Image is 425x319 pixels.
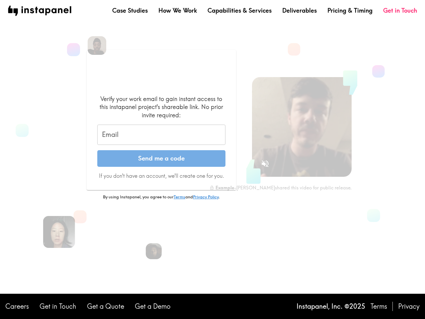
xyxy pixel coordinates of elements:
a: Pricing & Timing [327,6,373,15]
div: - [PERSON_NAME] shared this video for public release. [210,185,352,191]
a: Deliverables [282,6,317,15]
a: Terms [174,194,185,199]
a: Get in Touch [40,302,76,311]
p: By using Instapanel, you agree to our and . [87,194,236,200]
img: Devon [88,36,106,55]
a: Privacy Policy [193,194,218,199]
a: Get in Touch [383,6,417,15]
a: Get a Quote [87,302,124,311]
img: Rennie [43,216,75,248]
a: How We Work [158,6,197,15]
p: If you don't have an account, we'll create one for you. [97,172,225,179]
img: Cory [146,243,162,259]
div: Verify your work email to gain instant access to this instapanel project's shareable link. No pri... [97,95,225,119]
a: Privacy [398,302,420,311]
a: Terms [371,302,387,311]
a: Case Studies [112,6,148,15]
img: instapanel [8,6,71,16]
a: Get a Demo [135,302,171,311]
a: Capabilities & Services [208,6,272,15]
p: Instapanel, Inc. © 2025 [297,302,365,311]
b: Example [215,185,234,191]
a: Careers [5,302,29,311]
button: Send me a code [97,150,225,167]
button: Sound is off [258,157,272,171]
